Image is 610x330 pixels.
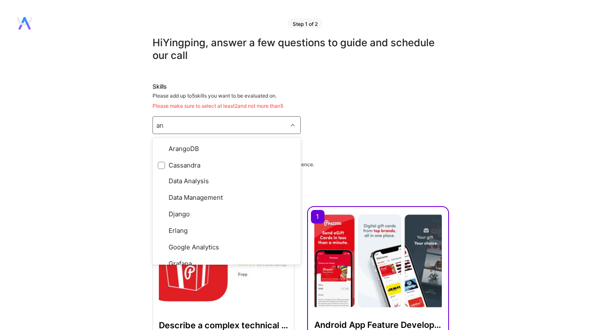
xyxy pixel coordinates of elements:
[152,82,449,91] div: Skills
[158,161,296,170] div: Cassandra
[314,213,442,309] img: Android App Feature Development
[158,259,296,269] div: Grafana
[152,92,449,109] div: Please add up to 5 skills you want to be evaluated on.
[158,226,296,236] div: Erlang
[152,103,449,109] div: Please make sure to select at least 2 and not more than 5
[152,36,449,62] div: Hi Yingping , answer a few questions to guide and schedule our call
[158,210,296,219] div: Django
[158,243,296,252] div: Google Analytics
[288,18,323,28] div: Step 1 of 2
[158,144,296,154] div: ArangoDB
[291,123,295,127] i: icon Chevron
[158,176,296,186] div: Data Analysis
[158,193,296,203] div: Data Management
